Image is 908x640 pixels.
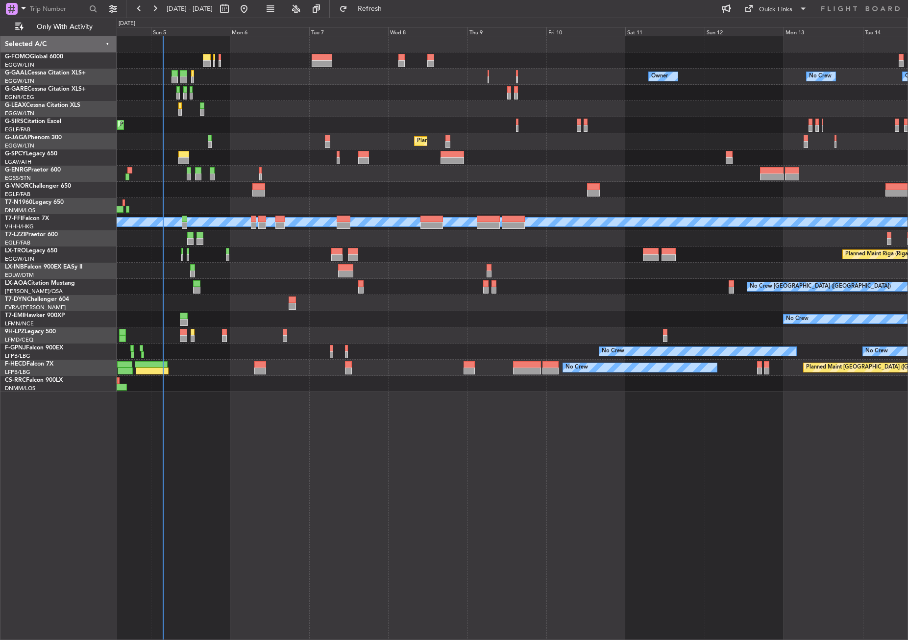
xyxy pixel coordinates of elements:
div: Planned Maint [GEOGRAPHIC_DATA] ([GEOGRAPHIC_DATA]) [120,118,274,132]
div: Owner [651,69,668,84]
span: 9H-LPZ [5,329,25,335]
a: F-HECDFalcon 7X [5,361,53,367]
a: EGLF/FAB [5,191,30,198]
span: G-SIRS [5,119,24,124]
div: [DATE] [119,20,135,28]
span: G-LEAX [5,102,26,108]
a: G-SIRSCitation Excel [5,119,61,124]
a: T7-EMIHawker 900XP [5,313,65,319]
a: LFMN/NCE [5,320,34,327]
span: T7-EMI [5,313,24,319]
span: G-GAAL [5,70,27,76]
a: G-SPCYLegacy 650 [5,151,57,157]
div: No Crew [786,312,809,326]
span: T7-LZZI [5,232,25,238]
span: LX-TRO [5,248,26,254]
div: Quick Links [759,5,792,15]
a: T7-DYNChallenger 604 [5,296,69,302]
span: CS-RRC [5,377,26,383]
a: T7-N1960Legacy 650 [5,199,64,205]
div: Thu 9 [467,27,546,36]
span: Refresh [349,5,391,12]
span: LX-INB [5,264,24,270]
a: DNMM/LOS [5,207,35,214]
div: Planned Maint [GEOGRAPHIC_DATA] ([GEOGRAPHIC_DATA]) [417,134,571,148]
a: G-JAGAPhenom 300 [5,135,62,141]
div: No Crew [809,69,832,84]
span: T7-DYN [5,296,27,302]
span: T7-N1960 [5,199,32,205]
div: No Crew [GEOGRAPHIC_DATA] ([GEOGRAPHIC_DATA]) [750,279,891,294]
a: LFPB/LBG [5,352,30,360]
span: [DATE] - [DATE] [167,4,213,13]
a: G-LEAXCessna Citation XLS [5,102,80,108]
a: EGLF/FAB [5,126,30,133]
a: G-GARECessna Citation XLS+ [5,86,86,92]
span: G-VNOR [5,183,29,189]
button: Quick Links [739,1,812,17]
span: F-HECD [5,361,26,367]
div: Wed 8 [388,27,467,36]
a: LFMD/CEQ [5,336,33,344]
input: Trip Number [30,1,86,16]
a: LX-INBFalcon 900EX EASy II [5,264,82,270]
a: F-GPNJFalcon 900EX [5,345,63,351]
a: EDLW/DTM [5,271,34,279]
button: Refresh [335,1,393,17]
a: EGGW/LTN [5,77,34,85]
a: G-VNORChallenger 650 [5,183,71,189]
a: DNMM/LOS [5,385,35,392]
a: EGGW/LTN [5,255,34,263]
a: EVRA/[PERSON_NAME] [5,304,66,311]
div: No Crew [865,344,888,359]
span: T7-FFI [5,216,22,222]
span: Only With Activity [25,24,103,30]
button: Only With Activity [11,19,106,35]
span: G-JAGA [5,135,27,141]
div: Mon 13 [784,27,862,36]
div: Sat 11 [625,27,704,36]
div: Sun 12 [705,27,784,36]
a: EGSS/STN [5,174,31,182]
div: Fri 10 [546,27,625,36]
a: T7-LZZIPraetor 600 [5,232,58,238]
a: [PERSON_NAME]/QSA [5,288,63,295]
span: LX-AOA [5,280,27,286]
a: EGGW/LTN [5,110,34,117]
div: Sun 5 [151,27,230,36]
a: EGNR/CEG [5,94,34,101]
div: No Crew [602,344,624,359]
a: LFPB/LBG [5,369,30,376]
a: EGGW/LTN [5,61,34,69]
div: Mon 6 [230,27,309,36]
span: G-FOMO [5,54,30,60]
div: No Crew [565,360,588,375]
a: 9H-LPZLegacy 500 [5,329,56,335]
a: VHHH/HKG [5,223,34,230]
a: CS-RRCFalcon 900LX [5,377,63,383]
a: LX-AOACitation Mustang [5,280,75,286]
span: G-SPCY [5,151,26,157]
a: G-FOMOGlobal 6000 [5,54,63,60]
span: G-GARE [5,86,27,92]
a: LX-TROLegacy 650 [5,248,57,254]
a: G-ENRGPraetor 600 [5,167,61,173]
a: LGAV/ATH [5,158,31,166]
a: T7-FFIFalcon 7X [5,216,49,222]
a: EGGW/LTN [5,142,34,149]
span: G-ENRG [5,167,28,173]
div: Tue 7 [309,27,388,36]
span: F-GPNJ [5,345,26,351]
a: EGLF/FAB [5,239,30,246]
a: G-GAALCessna Citation XLS+ [5,70,86,76]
